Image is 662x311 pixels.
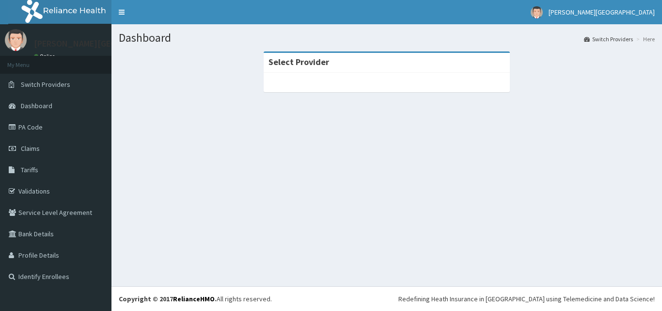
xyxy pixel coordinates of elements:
footer: All rights reserved. [111,286,662,311]
span: Tariffs [21,165,38,174]
a: Online [34,53,57,60]
span: [PERSON_NAME][GEOGRAPHIC_DATA] [549,8,655,16]
h1: Dashboard [119,32,655,44]
span: Claims [21,144,40,153]
a: RelianceHMO [173,295,215,303]
strong: Select Provider [268,56,329,67]
p: [PERSON_NAME][GEOGRAPHIC_DATA] [34,39,177,48]
img: User Image [5,29,27,51]
img: User Image [531,6,543,18]
span: Dashboard [21,101,52,110]
span: Switch Providers [21,80,70,89]
strong: Copyright © 2017 . [119,295,217,303]
a: Switch Providers [584,35,633,43]
li: Here [634,35,655,43]
div: Redefining Heath Insurance in [GEOGRAPHIC_DATA] using Telemedicine and Data Science! [398,294,655,304]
